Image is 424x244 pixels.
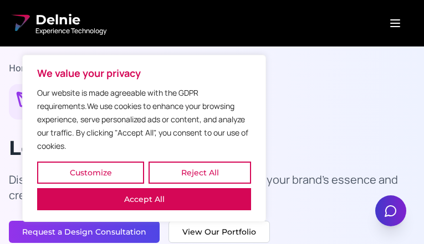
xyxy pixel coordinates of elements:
[9,221,160,243] button: Request a Design Consultation
[37,162,144,184] button: Customize
[9,12,31,34] img: Delnie Logo
[375,12,415,34] button: Open menu
[9,172,415,203] p: Distinctive, memorable logo designs that embody your brand's essence and create lasting impressio...
[35,27,106,35] span: Experience Technology
[37,86,251,153] p: Our website is made agreeable with the GDPR requirements.We use cookies to enhance your browsing ...
[37,66,251,80] p: We value your privacy
[9,62,35,75] a: Home
[35,11,106,29] span: Delnie
[37,188,251,210] button: Accept All
[149,162,251,184] button: Reject All
[9,137,415,159] h1: Logo Design
[375,195,406,226] button: Open chat
[9,11,106,35] a: Delnie Logo Full
[168,221,270,243] button: View Our Portfolio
